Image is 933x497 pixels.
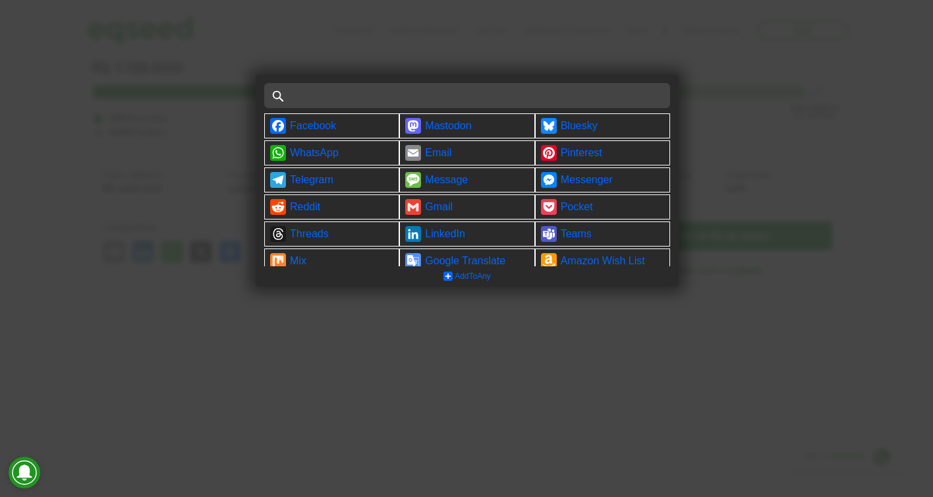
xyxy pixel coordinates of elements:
a: AddToAny [434,266,500,287]
a: Pinterest [535,140,670,165]
a: Teams [535,221,670,247]
a: Threads [264,221,399,247]
a: WhatsApp [264,140,399,165]
a: Email [399,140,534,165]
a: Telegram [264,167,399,192]
a: Message [399,167,534,192]
a: Google Translate [399,248,534,274]
a: Pocket [535,194,670,219]
a: Messenger [535,167,670,192]
a: Gmail [399,194,534,219]
a: LinkedIn [399,221,534,247]
a: Amazon Wish List [535,248,670,274]
a: Reddit [264,194,399,219]
div: Share [256,74,679,287]
a: Bluesky [535,113,670,138]
a: Mix [264,248,399,274]
a: Mastodon [399,113,534,138]
a: Facebook [264,113,399,138]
